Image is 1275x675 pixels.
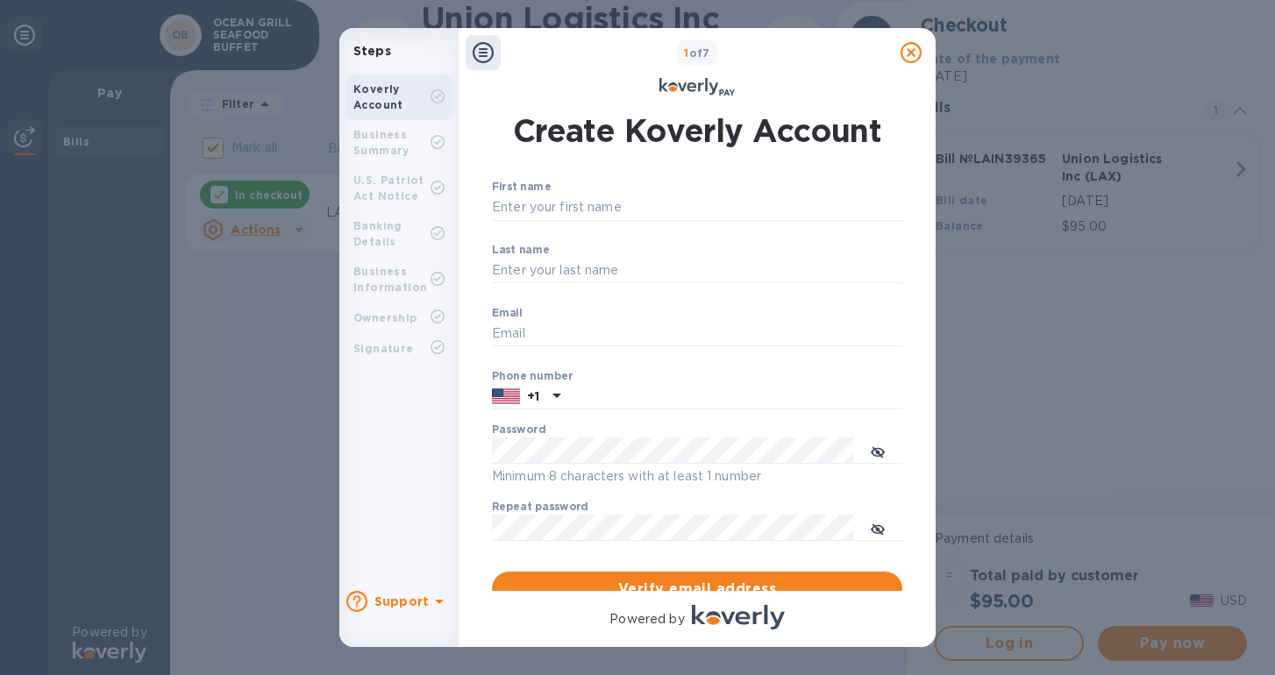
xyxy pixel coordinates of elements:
input: Email [492,321,902,347]
b: U.S. Patriot Act Notice [353,174,424,202]
b: Koverly Account [353,82,403,111]
p: Powered by [609,610,684,629]
label: Last name [492,245,550,255]
input: Enter your last name [492,258,902,284]
button: toggle password visibility [860,510,895,545]
label: First name [492,182,551,193]
button: toggle password visibility [860,433,895,468]
b: Ownership [353,311,417,324]
b: Steps [353,44,391,58]
label: Phone number [492,371,573,381]
h1: Create Koverly Account [513,109,882,153]
b: Support [374,594,429,608]
b: Signature [353,342,414,355]
b: Business Summary [353,128,410,157]
p: Minimum 8 characters with at least 1 number [492,466,902,487]
span: 1 [684,46,688,60]
b: Banking Details [353,219,402,248]
label: Repeat password [492,502,588,513]
b: of 7 [684,46,710,60]
input: Enter your first name [492,195,902,221]
p: +1 [527,387,539,405]
img: US [492,387,520,406]
label: Email [492,308,523,318]
label: Password [492,425,545,436]
b: Business Information [353,265,427,294]
span: Verify email address [506,579,888,600]
button: Verify email address [492,572,902,607]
